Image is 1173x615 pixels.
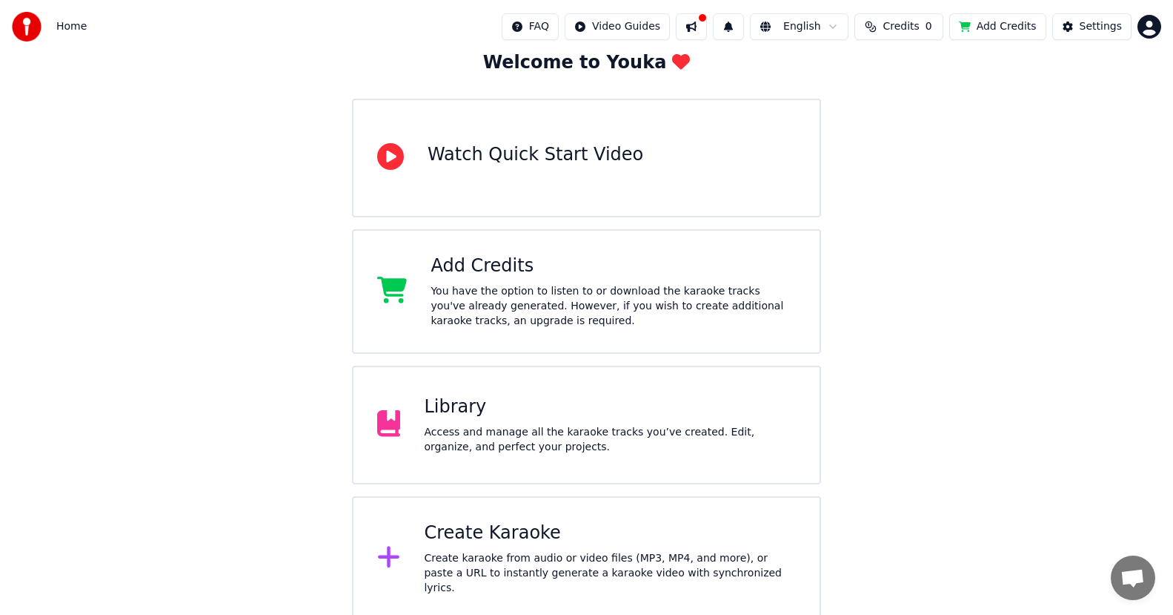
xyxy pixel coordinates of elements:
[431,284,796,329] div: You have the option to listen to or download the karaoke tracks you've already generated. However...
[1080,19,1122,34] div: Settings
[1111,556,1155,600] div: Open chat
[565,13,670,40] button: Video Guides
[12,12,41,42] img: youka
[56,19,87,34] nav: breadcrumb
[428,143,643,167] div: Watch Quick Start Video
[1052,13,1132,40] button: Settings
[424,395,796,419] div: Library
[483,51,691,75] div: Welcome to Youka
[926,19,932,34] span: 0
[56,19,87,34] span: Home
[424,522,796,545] div: Create Karaoke
[949,13,1046,40] button: Add Credits
[854,13,943,40] button: Credits0
[502,13,559,40] button: FAQ
[424,425,796,455] div: Access and manage all the karaoke tracks you’ve created. Edit, organize, and perfect your projects.
[883,19,919,34] span: Credits
[424,551,796,596] div: Create karaoke from audio or video files (MP3, MP4, and more), or paste a URL to instantly genera...
[431,254,796,278] div: Add Credits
